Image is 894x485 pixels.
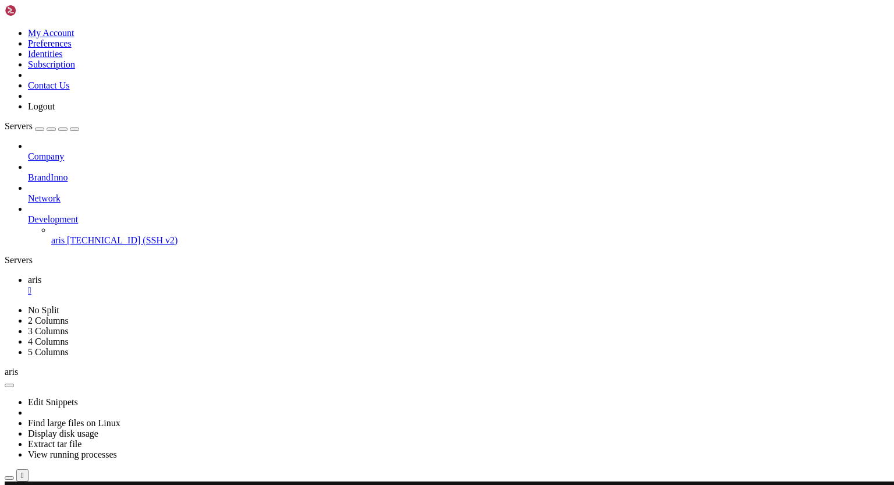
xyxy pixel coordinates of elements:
x-row: Last login: [DATE] from [TECHNICAL_ID] [5,84,742,94]
x-row: The programs included with the Debian GNU/Linux system are free software; [5,24,742,34]
li: aris [TECHNICAL_ID] (SSH v2) [51,225,889,246]
span: aris [51,235,65,245]
a: Identities [28,49,63,59]
a: 2 Columns [28,316,69,325]
a: Servers [5,121,79,131]
img: Shellngn [5,5,72,16]
a: Logout [28,101,55,111]
x-row: the exact distribution terms for each program are described in the [5,34,742,44]
a: Preferences [28,38,72,48]
x-row: permitted by applicable law. [5,74,742,84]
a: Find large files on Linux [28,418,120,428]
span: aris [28,275,41,285]
a: Development [28,214,889,225]
li: Network [28,183,889,204]
a: Display disk usage [28,429,98,438]
li: Company [28,141,889,162]
x-row: Debian GNU/Linux comes with ABSOLUTELY NO WARRANTY, to the extent [5,64,742,74]
div:  [21,471,24,480]
a: 4 Columns [28,337,69,346]
span: aris [28,94,47,103]
a: 5 Columns [28,347,69,357]
a: View running processes [28,449,117,459]
div: Servers [5,255,889,265]
a: Edit Snippets [28,397,78,407]
a: aris [TECHNICAL_ID] (SSH v2) [51,235,889,246]
a: aris [28,275,889,296]
li: Development [28,204,889,246]
span: BrandInno [28,172,68,182]
span: Servers [5,121,33,131]
div: (14, 9) [73,94,78,104]
span: Development [28,214,78,224]
a: Subscription [28,59,75,69]
a: BrandInno [28,172,889,183]
span: [TECHNICAL_ID] (SSH v2) [67,235,178,245]
a: Extract tar file [28,439,81,449]
x-row: Linux aris 6.14.11-3-pve #1 SMP PREEMPT_DYNAMIC PMX 6.14.11-3 ([DATE]T10:13Z) x86_64 [5,5,742,15]
span: # [51,94,56,103]
span: root [5,94,23,103]
li: BrandInno [28,162,889,183]
a: Company [28,151,889,162]
span: ~ [47,94,51,103]
a:  [28,285,889,296]
span: Network [28,193,61,203]
span: aris [5,367,18,377]
a: My Account [28,28,74,38]
a: 3 Columns [28,326,69,336]
span: @ [23,94,28,103]
x-row: individual files in /usr/share/doc/*/copyright. [5,44,742,54]
a: Contact Us [28,80,70,90]
span: Company [28,151,64,161]
button:  [16,469,29,482]
a: No Split [28,305,59,315]
a: Network [28,193,889,204]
